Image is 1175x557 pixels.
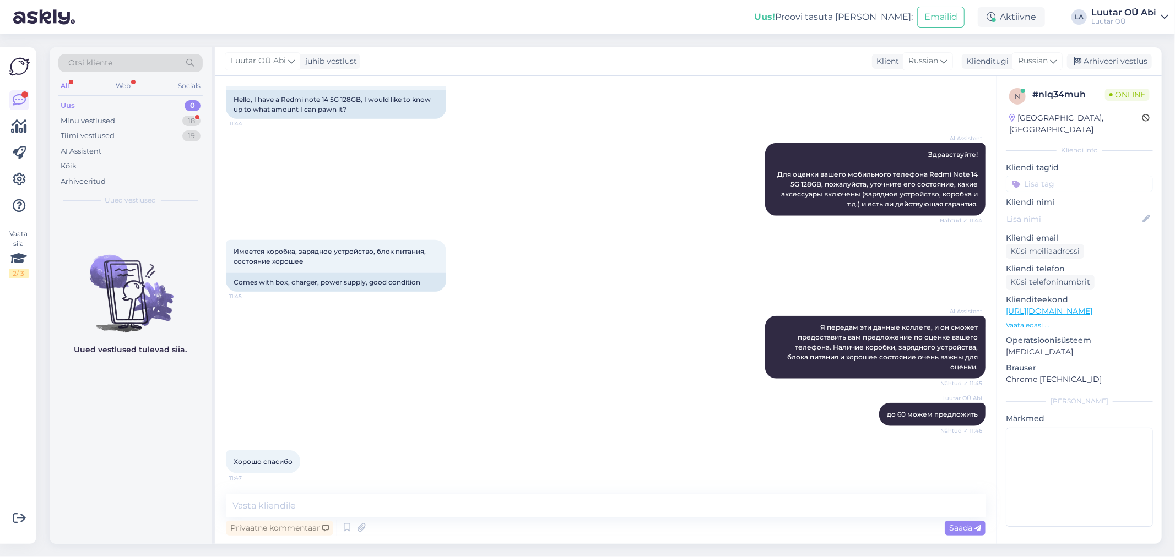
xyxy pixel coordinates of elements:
[941,307,982,315] span: AI Assistent
[50,235,212,334] img: No chats
[1067,54,1152,69] div: Arhiveeri vestlus
[940,216,982,225] span: Nähtud ✓ 11:44
[1006,145,1153,155] div: Kliendi info
[1006,306,1092,316] a: [URL][DOMAIN_NAME]
[229,119,270,128] span: 11:44
[229,474,270,482] span: 11:47
[1009,112,1142,135] div: [GEOGRAPHIC_DATA], [GEOGRAPHIC_DATA]
[234,457,293,466] span: Хорошо спасибо
[1105,89,1150,101] span: Online
[226,90,446,119] div: Hello, I have a Redmi note 14 5G 128GB, I would like to know up to what amount I can pawn it?
[1006,413,1153,424] p: Märkmed
[229,292,270,301] span: 11:45
[1006,346,1153,358] p: [MEDICAL_DATA]
[1006,176,1153,192] input: Lisa tag
[754,10,913,24] div: Proovi tasuta [PERSON_NAME]:
[1071,9,1087,25] div: LA
[917,7,965,28] button: Emailid
[1032,88,1105,101] div: # nlq34muh
[58,79,71,93] div: All
[1006,263,1153,275] p: Kliendi telefon
[1091,17,1156,26] div: Luutar OÜ
[1006,335,1153,346] p: Operatsioonisüsteem
[185,100,201,111] div: 0
[61,146,101,157] div: AI Assistent
[61,116,115,127] div: Minu vestlused
[754,12,775,22] b: Uus!
[787,323,979,371] span: Я передам эти данные коллеге, и он сможет предоставить вам предложение по оценке вашего телефона....
[9,56,30,77] img: Askly Logo
[226,273,446,292] div: Comes with box, charger, power supply, good condition
[182,116,201,127] div: 18
[1006,294,1153,305] p: Klienditeekond
[1018,55,1048,67] span: Russian
[1006,244,1084,259] div: Küsi meiliaadressi
[114,79,133,93] div: Web
[1015,92,1020,100] span: n
[1091,8,1168,26] a: Luutar OÜ AbiLuutar OÜ
[1006,162,1153,173] p: Kliendi tag'id
[9,269,29,278] div: 2 / 3
[61,100,75,111] div: Uus
[887,410,978,418] span: до 60 можем предложить
[1006,196,1153,208] p: Kliendi nimi
[234,247,427,265] span: Имеется коробка, зарядное устройство, блок питания, состояние хорошее
[226,521,333,536] div: Privaatne kommentaar
[941,394,982,402] span: Luutar OÜ Abi
[940,427,982,435] span: Nähtud ✓ 11:46
[1006,275,1095,290] div: Küsi telefoninumbrit
[1006,362,1153,374] p: Brauser
[949,523,981,533] span: Saada
[9,229,29,278] div: Vaata siia
[941,134,982,143] span: AI Assistent
[301,56,357,67] div: juhib vestlust
[1006,213,1140,225] input: Lisa nimi
[978,7,1045,27] div: Aktiivne
[68,57,112,69] span: Otsi kliente
[176,79,203,93] div: Socials
[1006,320,1153,330] p: Vaata edasi ...
[231,55,286,67] span: Luutar OÜ Abi
[872,56,899,67] div: Klient
[182,130,201,141] div: 19
[1091,8,1156,17] div: Luutar OÜ Abi
[1006,396,1153,406] div: [PERSON_NAME]
[61,161,77,172] div: Kõik
[61,176,106,187] div: Arhiveeritud
[1006,232,1153,244] p: Kliendi email
[74,344,187,356] p: Uued vestlused tulevad siia.
[1006,374,1153,385] p: Chrome [TECHNICAL_ID]
[105,195,156,205] span: Uued vestlused
[940,379,982,387] span: Nähtud ✓ 11:45
[908,55,938,67] span: Russian
[962,56,1009,67] div: Klienditugi
[61,130,115,141] div: Tiimi vestlused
